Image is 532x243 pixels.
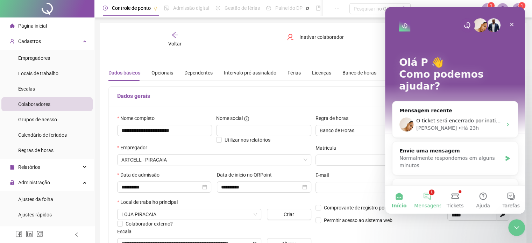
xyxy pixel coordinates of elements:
div: Envie uma mensagem [14,140,117,148]
span: Voltar [168,41,182,47]
label: Matrícula [315,144,341,152]
span: Inativar colaborador [299,33,344,41]
label: Local de trabalho principal [117,198,182,206]
span: Escalas [18,86,35,92]
div: Normalmente respondemos em alguns minutos [14,148,117,162]
span: Ajuda [91,196,105,201]
div: Fechar [120,11,133,24]
span: Relatórios [18,164,40,170]
span: ARTCELL - PIRACAIA [121,155,307,165]
span: instagram [36,230,43,237]
span: Colaborador externo? [126,221,173,227]
span: clock-circle [103,6,108,10]
label: Data de início no QRPoint [217,171,276,179]
button: Ajuda [84,179,112,207]
span: user-delete [287,34,294,41]
span: Início [7,196,22,201]
div: Dependentes [184,69,213,77]
label: Escala [117,228,136,235]
span: search [402,6,407,12]
span: Empregadores [18,55,50,61]
span: book [316,6,321,10]
span: Locais de trabalho [18,71,58,76]
label: Data de admissão [117,171,164,179]
button: Inativar colaborador [282,31,349,43]
span: file [10,165,15,170]
label: Empregador [117,144,152,151]
span: Cadastros [18,38,41,44]
span: file-done [164,6,169,10]
label: E-mail [315,171,333,179]
span: dashboard [266,6,271,10]
iframe: Intercom live chat [508,219,525,236]
span: Colaboradores [18,101,50,107]
div: Intervalo pré-assinalado [224,69,276,77]
img: 7483 [513,3,523,14]
span: Utilizar nos relatórios [225,137,270,143]
div: Opcionais [151,69,173,77]
span: ellipsis [335,6,340,10]
span: P&G COMERCIO DE TELEFONIA LTDA EPP- FILIAL [415,5,477,13]
span: Controle de ponto [112,5,151,11]
span: home [10,23,15,28]
button: Tarefas [112,179,140,207]
span: Ajustes rápidos [18,212,52,217]
div: Envie uma mensagemNormalmente respondemos em alguns minutos [7,134,133,168]
span: pushpin [154,6,158,10]
span: left [74,232,79,237]
div: Dados básicos [108,69,140,77]
span: pushpin [305,6,310,10]
label: Nome completo [117,114,159,122]
h5: Dados gerais [117,92,509,100]
span: linkedin [26,230,33,237]
span: Calendário de feriados [18,132,67,138]
div: [PERSON_NAME] [31,117,72,125]
span: facebook [15,230,22,237]
span: Criar [284,210,294,218]
span: user-add [10,39,15,44]
span: Mensagens [29,196,57,201]
div: Férias [288,69,301,77]
span: Gestão de férias [225,5,260,11]
span: Ajustes da folha [18,196,53,202]
span: Página inicial [18,23,47,29]
iframe: Intercom live chat [385,7,525,214]
div: Olá, P&G [7,172,133,222]
span: Admissão digital [173,5,209,11]
span: 1 [490,3,492,8]
span: Comprovante de registro por e-mail? [324,205,403,210]
span: Painel do DP [275,5,303,11]
span: arrow-left [171,31,178,38]
span: Banco de Horas [320,125,472,136]
span: 1 [521,3,523,8]
span: lock [10,180,15,185]
span: Regras de horas [18,148,54,153]
div: Banco de horas [342,69,376,77]
span: bell [499,6,506,12]
span: sun [215,6,220,10]
div: Olá, P&G [14,178,39,185]
span: O ticket será encerrado por inatividade. Caso ainda tenha dúvidas, ou precise de qualquer suporte... [31,111,437,116]
sup: Atualize o seu contato no menu Meus Dados [518,2,525,9]
span: Tickets [62,196,79,201]
span: Grupos de acesso [18,117,57,122]
span: Permitir acesso ao sistema web [324,217,392,223]
span: Tarefas [117,196,135,201]
button: Criar [267,209,311,220]
button: Tickets [56,179,84,207]
span: notification [484,6,490,12]
button: Mensagens [28,179,56,207]
span: LOJA PIRACAIA [121,209,257,220]
span: Administração [18,180,50,185]
sup: 1 [488,2,495,9]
